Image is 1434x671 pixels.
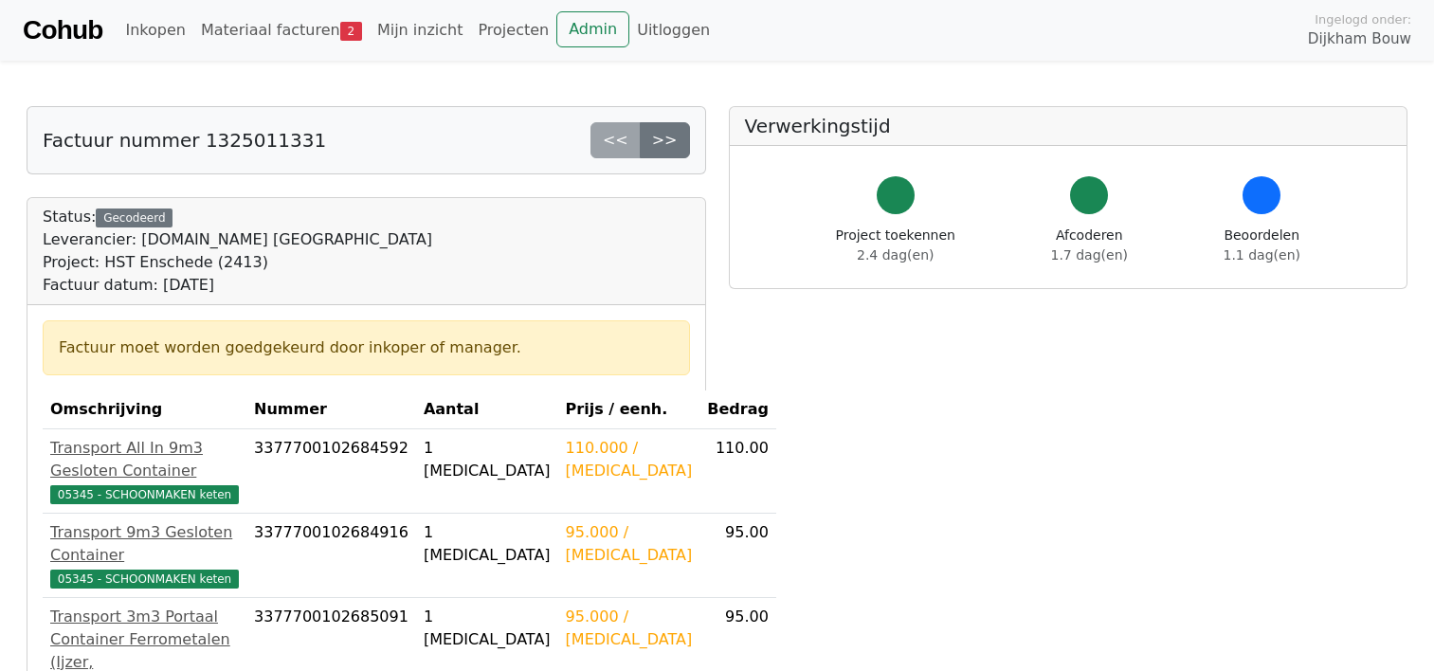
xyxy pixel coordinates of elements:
[370,11,471,49] a: Mijn inzicht
[23,8,102,53] a: Cohub
[566,606,693,651] div: 95.000 / [MEDICAL_DATA]
[50,437,239,482] div: Transport All In 9m3 Gesloten Container
[558,390,700,429] th: Prijs / eenh.
[246,429,416,514] td: 3377700102684592
[424,437,551,482] div: 1 [MEDICAL_DATA]
[836,226,955,265] div: Project toekennen
[50,521,239,589] a: Transport 9m3 Gesloten Container05345 - SCHOONMAKEN keten
[424,521,551,567] div: 1 [MEDICAL_DATA]
[1051,247,1128,263] span: 1.7 dag(en)
[566,521,693,567] div: 95.000 / [MEDICAL_DATA]
[424,606,551,651] div: 1 [MEDICAL_DATA]
[629,11,717,49] a: Uitloggen
[745,115,1392,137] h5: Verwerkingstijd
[1224,247,1300,263] span: 1.1 dag(en)
[50,570,239,589] span: 05345 - SCHOONMAKEN keten
[699,429,776,514] td: 110.00
[699,390,776,429] th: Bedrag
[50,485,239,504] span: 05345 - SCHOONMAKEN keten
[1315,10,1411,28] span: Ingelogd onder:
[699,514,776,598] td: 95.00
[1051,226,1128,265] div: Afcoderen
[640,122,690,158] a: >>
[857,247,934,263] span: 2.4 dag(en)
[43,228,432,251] div: Leverancier: [DOMAIN_NAME] [GEOGRAPHIC_DATA]
[556,11,629,47] a: Admin
[566,437,693,482] div: 110.000 / [MEDICAL_DATA]
[43,251,432,274] div: Project: HST Enschede (2413)
[43,274,432,297] div: Factuur datum: [DATE]
[416,390,558,429] th: Aantal
[43,390,246,429] th: Omschrijving
[118,11,192,49] a: Inkopen
[1224,226,1300,265] div: Beoordelen
[340,22,362,41] span: 2
[246,390,416,429] th: Nummer
[470,11,556,49] a: Projecten
[43,206,432,297] div: Status:
[96,209,172,227] div: Gecodeerd
[50,437,239,505] a: Transport All In 9m3 Gesloten Container05345 - SCHOONMAKEN keten
[246,514,416,598] td: 3377700102684916
[59,336,674,359] div: Factuur moet worden goedgekeurd door inkoper of manager.
[193,11,370,49] a: Materiaal facturen2
[50,521,239,567] div: Transport 9m3 Gesloten Container
[1308,28,1411,50] span: Dijkham Bouw
[43,129,326,152] h5: Factuur nummer 1325011331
